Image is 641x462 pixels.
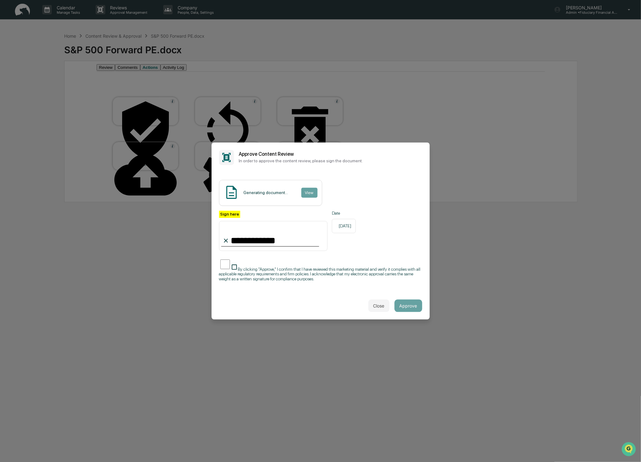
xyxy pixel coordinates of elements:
[43,76,80,87] a: 🗄️Attestations
[12,90,39,97] span: Data Lookup
[12,79,40,85] span: Preclearance
[4,76,43,87] a: 🖐️Preclearance
[621,441,638,458] iframe: Open customer support
[21,54,79,59] div: We're available if you need us!
[44,105,75,110] a: Powered byPylon
[301,188,318,198] button: View
[332,219,356,233] div: [DATE]
[4,88,42,99] a: 🔎Data Lookup
[106,50,113,57] button: Start new chat
[395,300,422,312] button: Approve
[220,258,230,271] input: By clicking "Approve," I confirm that I have reviewed this marketing material and verify it compl...
[244,190,288,195] div: Generating document...
[224,184,239,200] img: Document Icon
[62,106,75,110] span: Pylon
[51,79,77,85] span: Attestations
[6,13,113,23] p: How can we help?
[239,159,422,164] p: In order to approve the content review, please sign the document.
[6,79,11,84] div: 🖐️
[21,48,102,54] div: Start new chat
[368,300,390,312] button: Close
[219,267,420,282] span: By clicking "Approve," I confirm that I have reviewed this marketing material and verify it compl...
[6,91,11,96] div: 🔎
[219,211,240,218] label: Sign here
[45,79,50,84] div: 🗄️
[332,211,356,216] label: Date
[6,48,17,59] img: 1746055101610-c473b297-6a78-478c-a979-82029cc54cd1
[239,151,422,157] h2: Approve Content Review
